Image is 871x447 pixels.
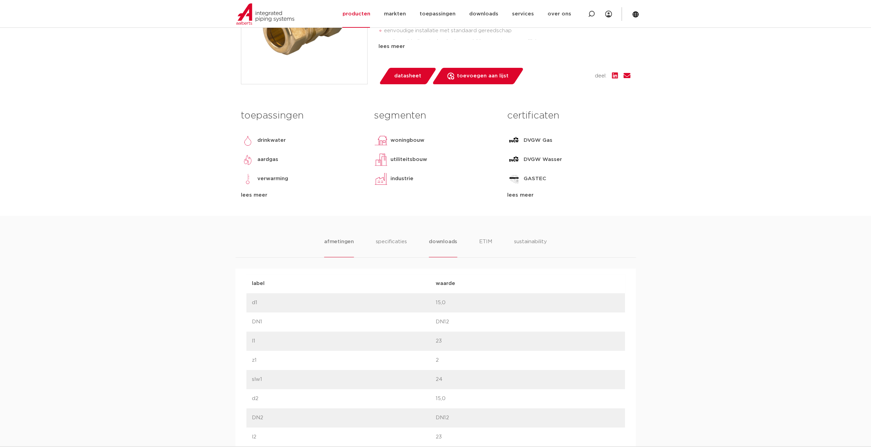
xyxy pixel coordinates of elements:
p: 23 [436,337,619,345]
p: verwarming [257,175,288,183]
img: DVGW Gas [507,134,521,147]
p: woningbouw [390,136,424,145]
img: aardgas [241,153,255,166]
p: DN12 [436,318,619,326]
p: DVGW Wasser [524,156,562,164]
div: lees meer [241,191,364,199]
p: drinkwater [257,136,286,145]
li: ETIM [479,238,492,257]
h3: segmenten [374,109,497,123]
img: GASTEC [507,172,521,186]
h3: toepassingen [241,109,364,123]
p: waarde [436,280,619,288]
p: 23 [436,433,619,441]
p: 15,0 [436,395,619,403]
p: d2 [252,395,436,403]
img: drinkwater [241,134,255,147]
p: label [252,280,436,288]
li: afmetingen [324,238,354,257]
p: DN2 [252,414,436,422]
p: DN12 [436,414,619,422]
div: lees meer [379,42,630,51]
span: toevoegen aan lijst [457,71,509,82]
li: sustainability [514,238,547,257]
img: industrie [374,172,388,186]
li: downloads [429,238,457,257]
p: aardgas [257,156,278,164]
p: 24 [436,375,619,384]
img: verwarming [241,172,255,186]
img: woningbouw [374,134,388,147]
p: GASTEC [524,175,546,183]
p: l1 [252,337,436,345]
p: 15,0 [436,299,619,307]
p: d1 [252,299,436,307]
span: deel: [595,72,606,80]
li: eenvoudige installatie met standaard gereedschap [384,25,630,36]
span: datasheet [394,71,421,82]
img: utiliteitsbouw [374,153,388,166]
p: DN1 [252,318,436,326]
a: datasheet [379,68,437,84]
p: slw1 [252,375,436,384]
h3: certificaten [507,109,630,123]
p: industrie [390,175,413,183]
p: DVGW Gas [524,136,552,145]
p: 2 [436,356,619,364]
p: utiliteitsbouw [390,156,427,164]
img: DVGW Wasser [507,153,521,166]
p: z1 [252,356,436,364]
p: l2 [252,433,436,441]
li: specificaties [376,238,407,257]
div: lees meer [507,191,630,199]
li: snelle verbindingstechnologie waarbij her-montage mogelijk is [384,36,630,47]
